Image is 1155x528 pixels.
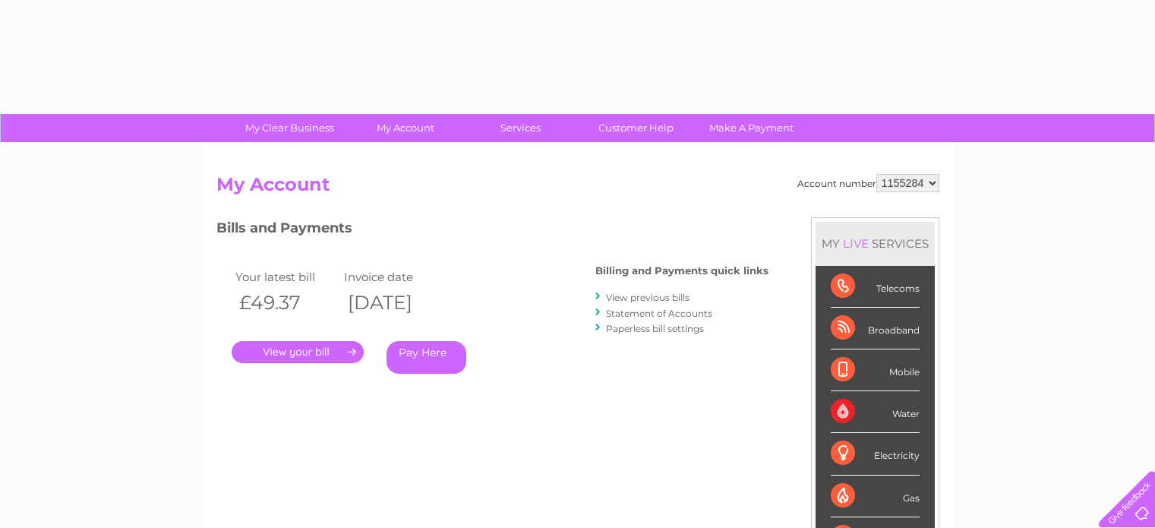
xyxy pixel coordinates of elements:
[340,287,450,318] th: [DATE]
[831,476,920,517] div: Gas
[831,349,920,391] div: Mobile
[216,217,768,244] h3: Bills and Payments
[232,341,364,363] a: .
[342,114,468,142] a: My Account
[595,265,768,277] h4: Billing and Payments quick links
[458,114,583,142] a: Services
[606,323,704,334] a: Paperless bill settings
[797,174,939,192] div: Account number
[340,267,450,287] td: Invoice date
[232,267,341,287] td: Your latest bill
[840,236,872,251] div: LIVE
[606,292,690,303] a: View previous bills
[816,222,935,265] div: MY SERVICES
[216,174,939,203] h2: My Account
[232,287,341,318] th: £49.37
[689,114,814,142] a: Make A Payment
[831,266,920,308] div: Telecoms
[831,391,920,433] div: Water
[606,308,712,319] a: Statement of Accounts
[387,341,466,374] a: Pay Here
[831,308,920,349] div: Broadband
[573,114,699,142] a: Customer Help
[831,433,920,475] div: Electricity
[227,114,352,142] a: My Clear Business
